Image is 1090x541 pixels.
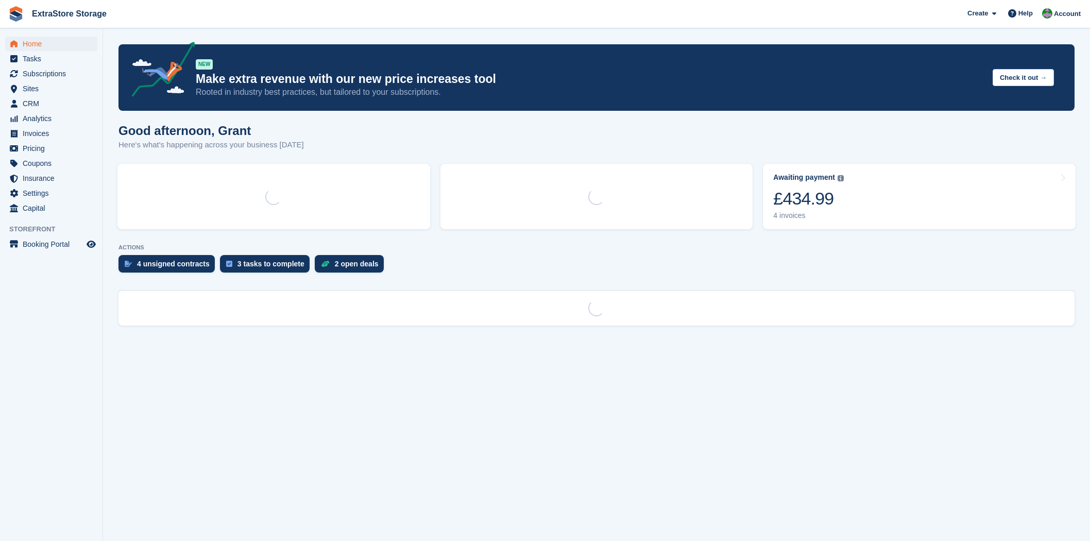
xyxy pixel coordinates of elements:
[23,81,84,96] span: Sites
[838,175,844,181] img: icon-info-grey-7440780725fd019a000dd9b08b2336e03edf1995a4989e88bcd33f0948082b44.svg
[23,237,84,251] span: Booking Portal
[5,37,97,51] a: menu
[137,260,210,268] div: 4 unsigned contracts
[5,96,97,111] a: menu
[1018,8,1033,19] span: Help
[1054,9,1081,19] span: Account
[5,66,97,81] a: menu
[5,156,97,171] a: menu
[763,164,1076,229] a: Awaiting payment £434.99 4 invoices
[226,261,232,267] img: task-75834270c22a3079a89374b754ae025e5fb1db73e45f91037f5363f120a921f8.svg
[23,111,84,126] span: Analytics
[321,260,330,267] img: deal-1b604bf984904fb50ccaf53a9ad4b4a5d6e5aea283cecdc64d6e3604feb123c2.svg
[118,244,1075,251] p: ACTIONS
[5,186,97,200] a: menu
[125,261,132,267] img: contract_signature_icon-13c848040528278c33f63329250d36e43548de30e8caae1d1a13099fd9432cc5.svg
[5,171,97,185] a: menu
[28,5,111,22] a: ExtraStore Storage
[315,255,389,278] a: 2 open deals
[335,260,379,268] div: 2 open deals
[23,141,84,156] span: Pricing
[23,66,84,81] span: Subscriptions
[118,139,304,151] p: Here's what's happening across your business [DATE]
[196,87,984,98] p: Rooted in industry best practices, but tailored to your subscriptions.
[237,260,304,268] div: 3 tasks to complete
[196,59,213,70] div: NEW
[85,238,97,250] a: Preview store
[220,255,315,278] a: 3 tasks to complete
[967,8,988,19] span: Create
[773,173,835,182] div: Awaiting payment
[23,52,84,66] span: Tasks
[123,42,195,100] img: price-adjustments-announcement-icon-8257ccfd72463d97f412b2fc003d46551f7dbcb40ab6d574587a9cd5c0d94...
[5,111,97,126] a: menu
[5,237,97,251] a: menu
[23,186,84,200] span: Settings
[773,211,844,220] div: 4 invoices
[5,52,97,66] a: menu
[196,72,984,87] p: Make extra revenue with our new price increases tool
[773,188,844,209] div: £434.99
[5,141,97,156] a: menu
[5,126,97,141] a: menu
[23,171,84,185] span: Insurance
[118,124,304,138] h1: Good afternoon, Grant
[23,126,84,141] span: Invoices
[23,201,84,215] span: Capital
[23,37,84,51] span: Home
[9,224,103,234] span: Storefront
[8,6,24,22] img: stora-icon-8386f47178a22dfd0bd8f6a31ec36ba5ce8667c1dd55bd0f319d3a0aa187defe.svg
[993,69,1054,86] button: Check it out →
[23,96,84,111] span: CRM
[5,81,97,96] a: menu
[5,201,97,215] a: menu
[1042,8,1052,19] img: Grant Daniel
[23,156,84,171] span: Coupons
[118,255,220,278] a: 4 unsigned contracts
